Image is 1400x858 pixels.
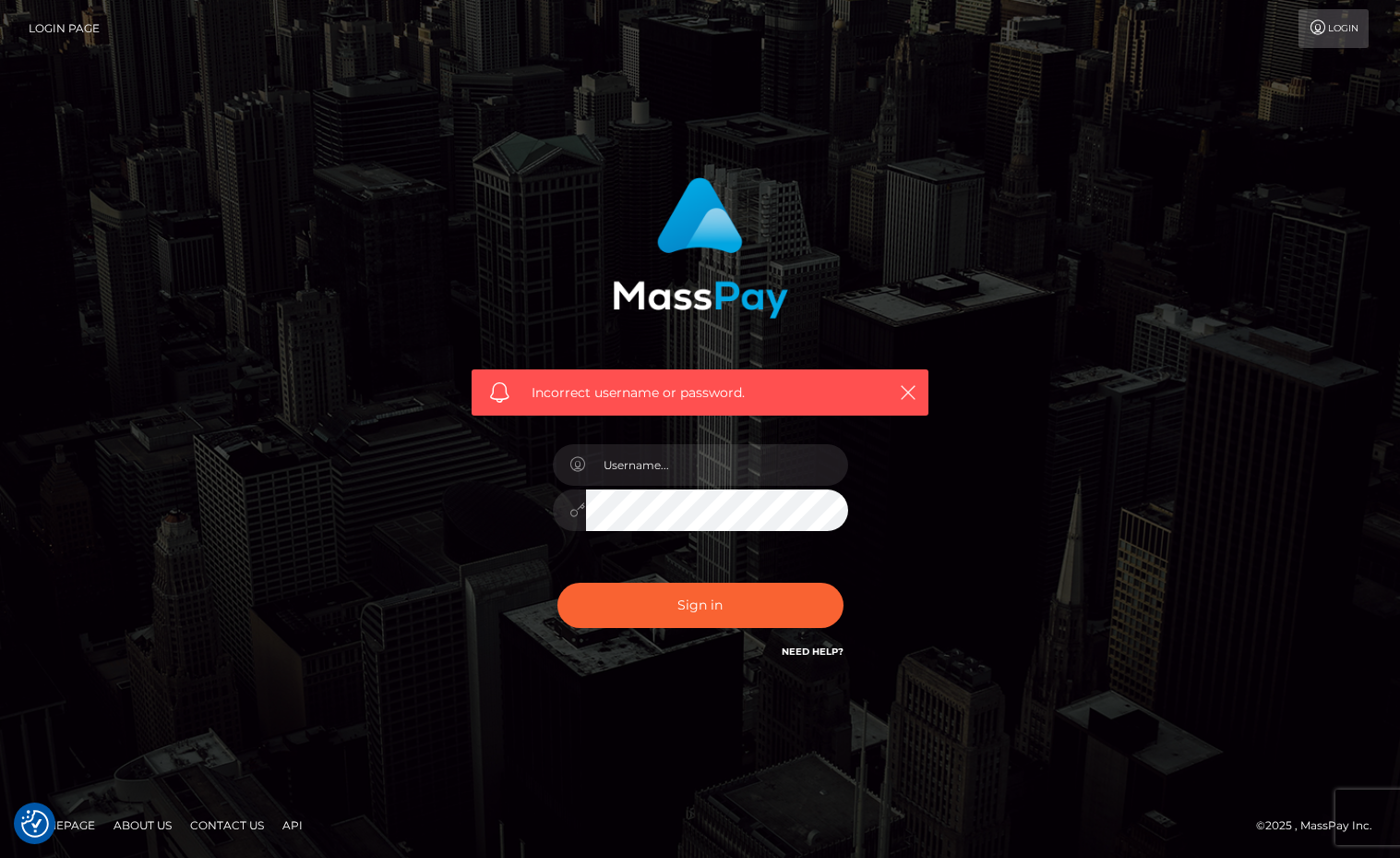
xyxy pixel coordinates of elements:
[532,383,868,403] span: Incorrect username or password.
[613,177,788,319] img: MassPay Login
[20,811,102,840] a: Homepage
[782,646,844,658] a: Need Help?
[183,811,271,840] a: Contact Us
[557,583,844,628] button: Sign in
[21,810,49,838] button: Consent Preferences
[1298,9,1369,48] a: Login
[106,811,179,840] a: About Us
[586,444,848,486] input: Username...
[275,811,310,840] a: API
[29,9,100,48] a: Login Page
[1256,816,1386,836] div: © 2025 , MassPay Inc.
[21,810,49,838] img: Revisit consent button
